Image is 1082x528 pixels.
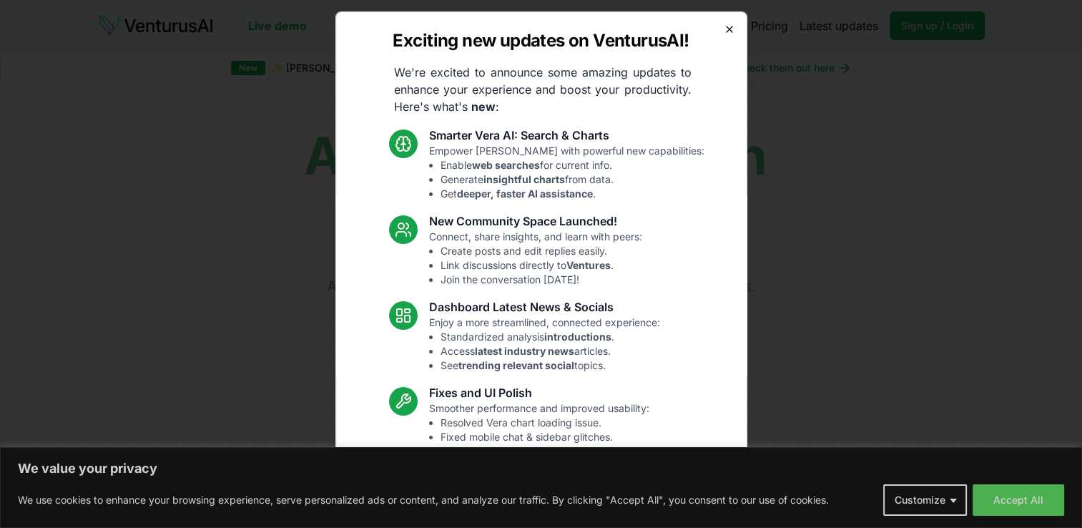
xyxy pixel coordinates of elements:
[441,358,660,373] li: See topics.
[429,401,649,459] p: Smoother performance and improved usability:
[441,330,660,344] li: Standardized analysis .
[457,187,593,200] strong: deeper, faster AI assistance
[441,187,704,201] li: Get .
[441,244,642,258] li: Create posts and edit replies easily.
[429,298,660,316] h3: Dashboard Latest News & Socials
[471,99,496,114] strong: new
[429,316,660,373] p: Enjoy a more streamlined, connected experience:
[566,259,611,271] strong: Ventures
[441,273,642,287] li: Join the conversation [DATE]!
[383,64,703,115] p: We're excited to announce some amazing updates to enhance your experience and boost your producti...
[429,230,642,287] p: Connect, share insights, and learn with peers:
[458,359,574,371] strong: trending relevant social
[472,159,540,171] strong: web searches
[429,212,642,230] h3: New Community Space Launched!
[393,29,689,52] h2: Exciting new updates on VenturusAI!
[544,331,611,343] strong: introductions
[441,444,649,459] li: Enhanced overall UI consistency.
[441,158,704,172] li: Enable for current info.
[381,470,702,522] p: These updates are designed to make VenturusAI more powerful, intuitive, and user-friendly. Let us...
[441,172,704,187] li: Generate from data.
[441,344,660,358] li: Access articles.
[483,173,565,185] strong: insightful charts
[429,384,649,401] h3: Fixes and UI Polish
[441,416,649,430] li: Resolved Vera chart loading issue.
[429,127,704,144] h3: Smarter Vera AI: Search & Charts
[429,144,704,201] p: Empower [PERSON_NAME] with powerful new capabilities:
[475,345,574,357] strong: latest industry news
[441,430,649,444] li: Fixed mobile chat & sidebar glitches.
[441,258,642,273] li: Link discussions directly to .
